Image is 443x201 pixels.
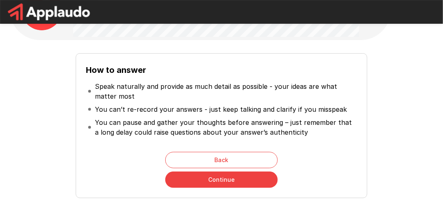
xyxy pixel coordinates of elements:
p: You can’t re-record your answers - just keep talking and clarify if you misspeak [95,104,347,114]
button: Back [165,152,278,168]
button: Continue [165,172,278,188]
p: Speak naturally and provide as much detail as possible - your ideas are what matter most [95,81,355,101]
p: You can pause and gather your thoughts before answering – just remember that a long delay could r... [95,117,355,137]
b: How to answer [86,65,146,75]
